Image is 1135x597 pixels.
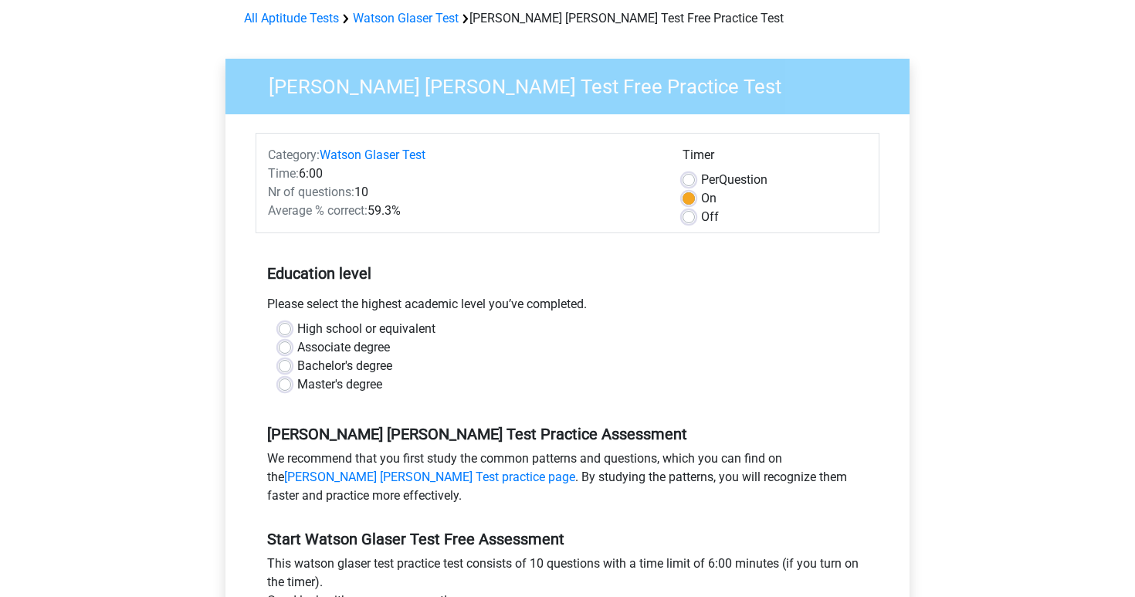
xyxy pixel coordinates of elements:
div: 10 [256,183,671,202]
a: Watson Glaser Test [320,148,425,162]
label: High school or equivalent [297,320,435,338]
h5: Education level [267,258,868,289]
span: Time: [268,166,299,181]
span: Nr of questions: [268,185,354,199]
div: Timer [683,146,867,171]
h5: Start Watson Glaser Test Free Assessment [267,530,868,548]
span: Per [701,172,719,187]
label: On [701,189,717,208]
div: 6:00 [256,165,671,183]
span: Average % correct: [268,203,368,218]
label: Associate degree [297,338,390,357]
a: All Aptitude Tests [244,11,339,25]
div: 59.3% [256,202,671,220]
a: [PERSON_NAME] [PERSON_NAME] Test practice page [284,470,575,484]
div: We recommend that you first study the common patterns and questions, which you can find on the . ... [256,449,879,511]
label: Master's degree [297,375,382,394]
h5: [PERSON_NAME] [PERSON_NAME] Test Practice Assessment [267,425,868,443]
label: Question [701,171,767,189]
div: [PERSON_NAME] [PERSON_NAME] Test Free Practice Test [238,9,897,28]
span: Category: [268,148,320,162]
div: Please select the highest academic level you’ve completed. [256,295,879,320]
a: Watson Glaser Test [353,11,459,25]
label: Off [701,208,719,226]
label: Bachelor's degree [297,357,392,375]
h3: [PERSON_NAME] [PERSON_NAME] Test Free Practice Test [250,69,898,99]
